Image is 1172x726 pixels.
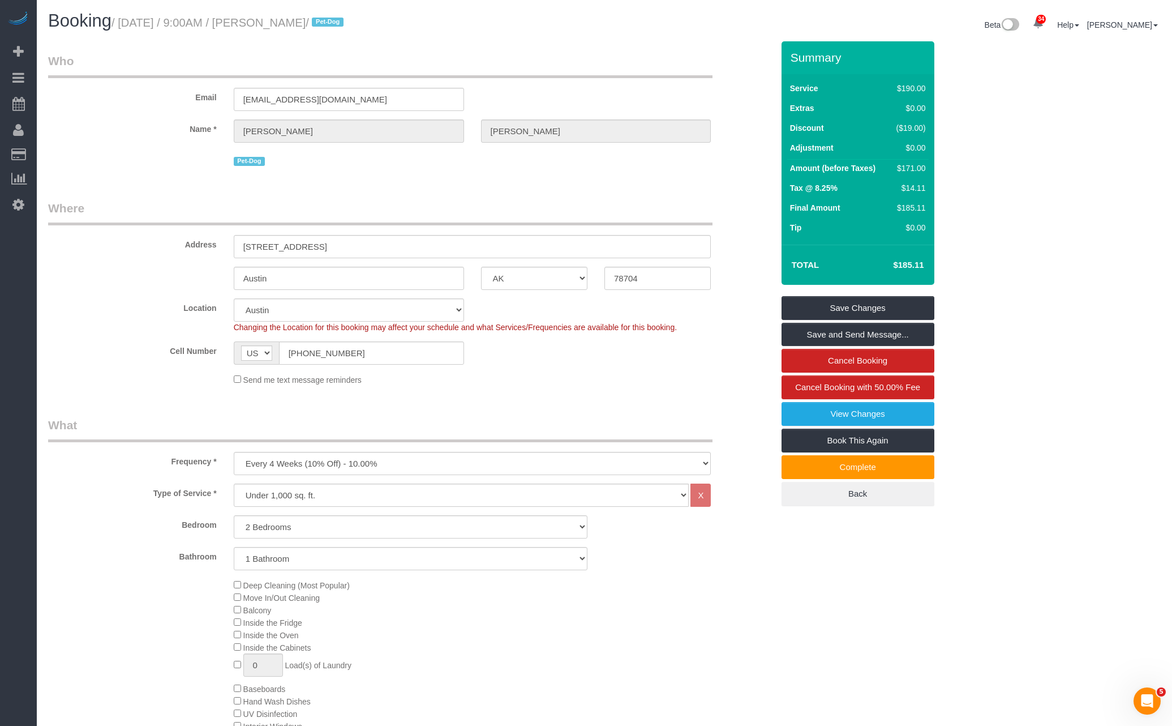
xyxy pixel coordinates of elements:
input: First Name [234,119,464,143]
div: $0.00 [892,222,926,233]
span: 5 [1157,687,1166,697]
img: New interface [1001,18,1019,33]
span: UV Disinfection [243,710,298,719]
label: Tip [790,222,802,233]
span: Balcony [243,606,272,615]
span: Send me text message reminders [243,375,362,385]
div: ($19.00) [892,122,926,134]
a: 34 [1027,11,1049,36]
div: $0.00 [892,103,926,114]
input: Cell Number [279,341,464,365]
h4: $185.11 [859,260,924,270]
img: Automaid Logo [7,11,29,27]
a: Save Changes [782,296,934,320]
input: Email [234,88,464,111]
span: Inside the Cabinets [243,643,311,652]
div: $14.11 [892,182,926,194]
label: Amount (before Taxes) [790,163,875,174]
label: Extras [790,103,814,114]
label: Bathroom [40,547,225,562]
a: Book This Again [782,429,934,452]
a: Back [782,482,934,506]
label: Final Amount [790,202,840,213]
input: Zip Code [604,267,711,290]
span: Deep Cleaning (Most Popular) [243,581,350,590]
input: City [234,267,464,290]
input: Last Name [481,119,711,143]
span: Move In/Out Cleaning [243,593,320,603]
span: Pet-Dog [312,18,343,27]
label: Service [790,83,818,94]
legend: What [48,417,712,442]
a: Save and Send Message... [782,323,934,347]
span: Cancel Booking with 50.00% Fee [795,382,920,392]
span: Inside the Oven [243,631,299,640]
span: / [306,16,347,29]
a: Beta [985,20,1020,29]
div: $190.00 [892,83,926,94]
span: Load(s) of Laundry [285,661,351,670]
legend: Who [48,53,712,78]
label: Bedroom [40,515,225,531]
a: [PERSON_NAME] [1087,20,1158,29]
label: Cell Number [40,341,225,357]
a: View Changes [782,402,934,426]
h3: Summary [791,51,929,64]
strong: Total [792,260,819,270]
iframe: Intercom live chat [1134,687,1161,715]
div: $171.00 [892,163,926,174]
span: Hand Wash Dishes [243,697,311,706]
a: Cancel Booking with 50.00% Fee [782,375,934,399]
span: Booking [48,11,111,31]
span: Baseboards [243,685,286,694]
label: Tax @ 8.25% [790,182,838,194]
span: Changing the Location for this booking may affect your schedule and what Services/Frequencies are... [234,323,677,332]
span: Pet-Dog [234,157,265,166]
label: Address [40,235,225,250]
label: Type of Service * [40,484,225,499]
span: Inside the Fridge [243,618,302,627]
a: Complete [782,455,934,479]
label: Discount [790,122,824,134]
label: Adjustment [790,142,834,153]
a: Help [1057,20,1079,29]
div: $185.11 [892,202,926,213]
label: Frequency * [40,452,225,467]
span: 34 [1036,15,1046,24]
small: / [DATE] / 9:00AM / [PERSON_NAME] [111,16,347,29]
label: Email [40,88,225,103]
a: Cancel Booking [782,349,934,373]
legend: Where [48,200,712,225]
div: $0.00 [892,142,926,153]
label: Location [40,298,225,314]
label: Name * [40,119,225,135]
